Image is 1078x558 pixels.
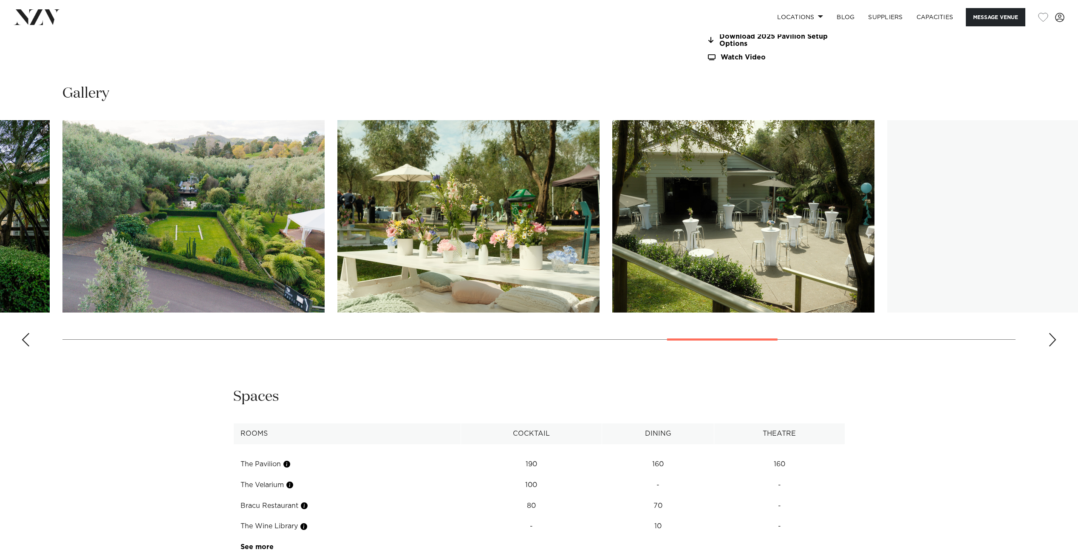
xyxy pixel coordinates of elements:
swiper-slide: 21 / 30 [337,120,600,313]
td: 160 [602,454,714,475]
a: Locations [770,8,830,26]
th: Cocktail [461,423,602,444]
td: The Wine Library [233,516,461,537]
a: Watch Video [707,54,845,61]
a: BLOG [830,8,861,26]
td: The Pavilion [233,454,461,475]
td: 100 [461,475,602,496]
img: nzv-logo.png [14,9,60,25]
td: - [714,475,845,496]
button: Message Venue [966,8,1025,26]
swiper-slide: 20 / 30 [62,120,325,313]
td: 10 [602,516,714,537]
td: 160 [714,454,845,475]
h2: Gallery [62,84,109,103]
th: Theatre [714,423,845,444]
td: 80 [461,496,602,516]
h2: Spaces [233,387,279,406]
td: 190 [461,454,602,475]
td: 70 [602,496,714,516]
a: SUPPLIERS [861,8,909,26]
th: Rooms [233,423,461,444]
th: Dining [602,423,714,444]
a: Download 2025 Pavilion Setup Options [707,33,845,48]
a: Capacities [910,8,960,26]
td: - [714,496,845,516]
td: - [714,516,845,537]
td: - [461,516,602,537]
swiper-slide: 22 / 30 [612,120,874,313]
td: - [602,475,714,496]
td: Bracu Restaurant [233,496,461,516]
td: The Velarium [233,475,461,496]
